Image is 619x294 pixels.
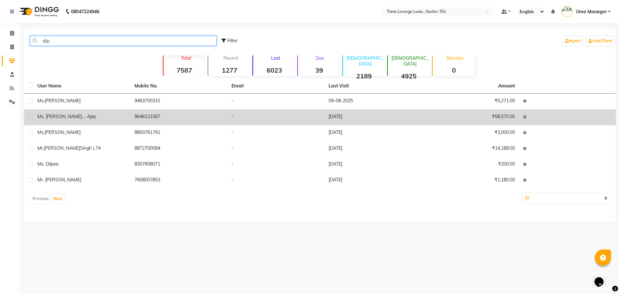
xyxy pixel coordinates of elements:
[34,79,131,94] th: User Name
[52,194,64,203] button: Next
[390,55,430,67] p: [DEMOGRAPHIC_DATA]
[422,157,519,173] td: ₹200.00
[422,173,519,188] td: ₹1,180.00
[71,3,99,21] b: 08047224946
[592,268,613,288] iframe: chat widget
[435,55,475,61] p: Member
[211,55,251,61] p: Recent
[325,94,422,109] td: 09-08-2025
[325,79,422,94] th: Last Visit
[325,109,422,125] td: [DATE]
[131,109,228,125] td: 9646121567
[37,145,80,151] span: mr.[PERSON_NAME]
[298,66,340,74] strong: 39
[228,79,325,94] th: Email
[163,66,206,74] strong: 7587
[422,109,519,125] td: ₹58,570.00
[37,129,81,135] span: ms.[PERSON_NAME]
[227,38,238,44] span: Filter
[131,157,228,173] td: 8307658071
[228,157,325,173] td: -
[325,173,422,188] td: [DATE]
[37,98,81,104] span: ms.[PERSON_NAME]
[208,66,251,74] strong: 1277
[256,55,295,61] p: Lost
[343,72,385,80] strong: 2189
[131,125,228,141] td: 8800761791
[228,94,325,109] td: -
[299,55,340,61] p: Due
[422,94,519,109] td: ₹5,271.00
[253,66,295,74] strong: 6023
[80,145,101,151] span: singh L74
[37,161,59,167] span: ms. dilpee
[228,141,325,157] td: -
[228,109,325,125] td: -
[228,125,325,141] td: -
[388,72,430,80] strong: 4925
[131,94,228,109] td: 9463700331
[325,141,422,157] td: [DATE]
[131,173,228,188] td: 7658007853
[166,55,206,61] p: Total
[131,141,228,157] td: 8872700094
[325,125,422,141] td: [DATE]
[37,177,81,183] span: mr. [PERSON_NAME]
[422,125,519,141] td: ₹3,000.00
[82,114,96,119] span: .... ajay
[433,66,475,74] strong: 0
[346,55,385,67] p: [DEMOGRAPHIC_DATA]
[37,114,82,119] span: ms. [PERSON_NAME]
[30,36,217,46] input: Search by Name/Mobile/Email/Code
[587,36,614,46] a: Add Client
[561,6,573,17] img: Uma Manager
[131,79,228,94] th: Mobile No.
[563,36,583,46] a: Import
[228,173,325,188] td: -
[325,157,422,173] td: [DATE]
[16,3,61,21] img: logo
[422,141,519,157] td: ₹14,189.00
[494,79,519,93] th: Amount
[576,8,607,15] span: Uma Manager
